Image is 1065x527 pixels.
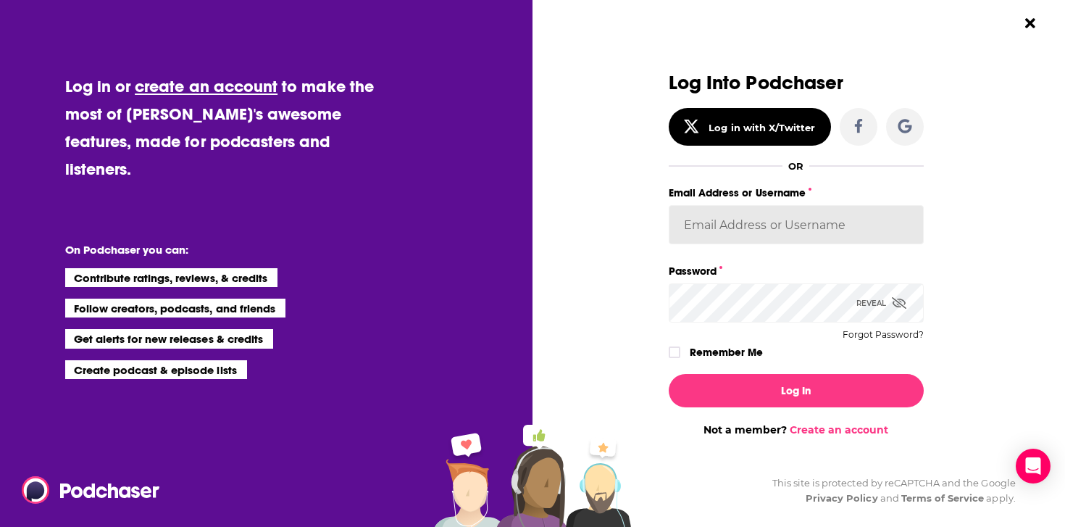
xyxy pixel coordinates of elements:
[669,72,924,94] h3: Log Into Podchaser
[65,360,247,379] li: Create podcast & episode lists
[788,160,803,172] div: OR
[65,243,355,257] li: On Podchaser you can:
[65,329,273,348] li: Get alerts for new releases & credits
[669,374,924,407] button: Log In
[669,205,924,244] input: Email Address or Username
[790,423,888,436] a: Create an account
[901,492,985,504] a: Terms of Service
[669,108,831,146] button: Log in with X/Twitter
[65,268,278,287] li: Contribute ratings, reviews, & credits
[856,283,906,323] div: Reveal
[1016,9,1044,37] button: Close Button
[669,262,924,281] label: Password
[65,299,286,318] li: Follow creators, podcasts, and friends
[690,343,763,362] label: Remember Me
[843,330,924,340] button: Forgot Password?
[669,183,924,202] label: Email Address or Username
[135,76,277,96] a: create an account
[761,476,1016,506] div: This site is protected by reCAPTCHA and the Google and apply.
[1016,449,1051,484] div: Open Intercom Messenger
[806,492,878,504] a: Privacy Policy
[22,476,149,504] a: Podchaser - Follow, Share and Rate Podcasts
[709,122,815,133] div: Log in with X/Twitter
[22,476,161,504] img: Podchaser - Follow, Share and Rate Podcasts
[669,423,924,436] div: Not a member?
